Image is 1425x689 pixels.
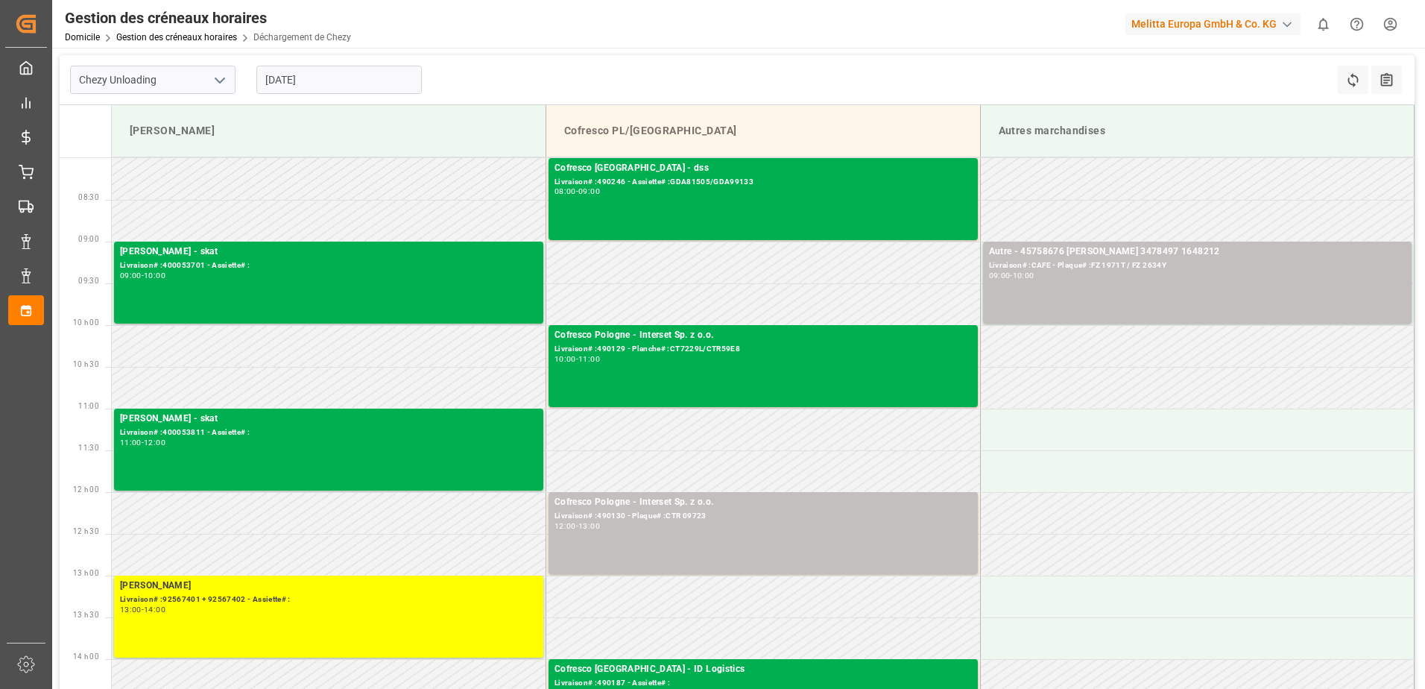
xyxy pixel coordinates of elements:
[124,117,534,145] div: [PERSON_NAME]
[120,606,142,613] div: 13:00
[554,495,972,510] div: Cofresco Pologne - Interset Sp. z o.o.
[1340,7,1374,41] button: Centre d’aide
[120,579,537,594] div: [PERSON_NAME]
[65,7,351,29] div: Gestion des créneaux horaires
[73,485,99,494] span: 12 h 00
[578,523,600,529] div: 13:00
[989,272,1011,279] div: 09:00
[554,356,576,362] div: 10:00
[554,343,972,356] div: Livraison# :490129 - Planche# :CT7229L/CTR59E8
[576,356,578,362] div: -
[120,439,142,446] div: 11:00
[256,66,422,94] input: JJ-MM-AAAA
[578,188,600,195] div: 09:00
[65,32,100,43] a: Domicile
[993,117,1403,145] div: Autres marchandises
[554,510,972,523] div: Livraison# :490130 - Plaque# :CTR 09723
[554,523,576,529] div: 12:00
[120,272,142,279] div: 09:00
[576,188,578,195] div: -
[989,245,1406,259] div: Autre - 45758676 [PERSON_NAME] 3478497 1648212
[578,356,600,362] div: 11:00
[554,662,972,677] div: Cofresco [GEOGRAPHIC_DATA] - ID Logistics
[73,318,99,327] span: 10 h 00
[120,412,537,427] div: [PERSON_NAME] - skat
[78,193,99,201] span: 08:30
[120,245,537,259] div: [PERSON_NAME] - skat
[78,277,99,285] span: 09:30
[554,161,972,176] div: Cofresco [GEOGRAPHIC_DATA] - dss
[73,360,99,368] span: 10 h 30
[73,652,99,661] span: 14 h 00
[144,272,165,279] div: 10:00
[78,402,99,410] span: 11:00
[144,606,165,613] div: 14:00
[142,272,144,279] div: -
[1131,16,1277,32] font: Melitta Europa GmbH & Co. KG
[989,259,1406,272] div: Livraison# :CAFE - Plaque# :FZ 1971T / FZ 2634Y
[554,188,576,195] div: 08:00
[558,117,968,145] div: Cofresco PL/[GEOGRAPHIC_DATA]
[120,427,537,439] div: Livraison# :400053811 - Assiette# :
[120,259,537,272] div: Livraison# :400053701 - Assiette# :
[120,594,537,606] div: Livraison# :92567401 + 92567402 - Assiette# :
[70,66,236,94] input: Type à rechercher/sélectionner
[73,527,99,535] span: 12 h 30
[554,328,972,343] div: Cofresco Pologne - Interset Sp. z o.o.
[78,235,99,243] span: 09:00
[73,611,99,619] span: 13 h 30
[1306,7,1340,41] button: Afficher 0 nouvelles notifications
[1125,10,1306,38] button: Melitta Europa GmbH & Co. KG
[78,444,99,452] span: 11:30
[576,523,578,529] div: -
[208,69,230,92] button: Ouvrir le menu
[142,606,144,613] div: -
[73,569,99,577] span: 13 h 00
[1010,272,1012,279] div: -
[1013,272,1034,279] div: 10:00
[554,176,972,189] div: Livraison# :490246 - Assiette# :GDA81505/GDA99133
[116,32,237,43] a: Gestion des créneaux horaires
[142,439,144,446] div: -
[144,439,165,446] div: 12:00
